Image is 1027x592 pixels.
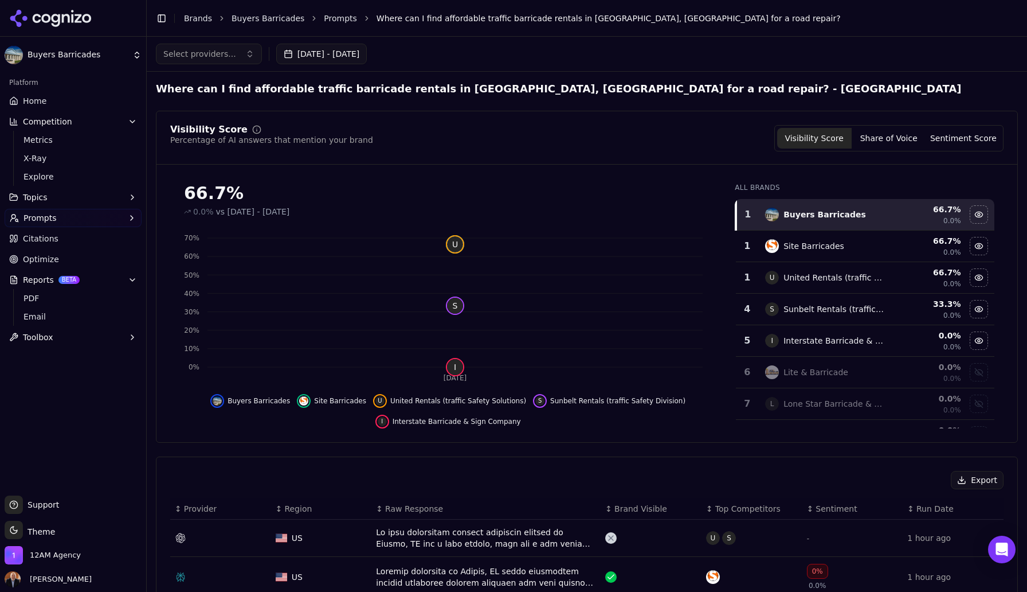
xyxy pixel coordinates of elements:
div: ↕Region [276,503,367,515]
div: ↕Raw Response [376,503,596,515]
img: buyers barricades [213,396,222,406]
th: Provider [170,498,271,520]
a: PDF [19,290,128,306]
div: 0.0 % [894,393,961,404]
button: Competition [5,112,142,131]
div: 0.0 % [894,424,961,436]
button: Visibility Score [777,128,852,149]
span: 0.0% [943,311,961,320]
span: Citations [23,233,58,244]
span: Prompts [23,212,57,224]
span: U [765,271,779,285]
span: Brand Visible [614,503,667,515]
div: Data table [735,199,994,578]
span: S [722,531,736,545]
span: 0.0% [943,216,961,225]
div: 1 hour ago [907,532,999,544]
span: Reports [23,274,54,286]
div: 1 [740,239,754,253]
div: Open Intercom Messenger [988,536,1016,563]
th: Run Date [903,498,1004,520]
div: 0% [807,564,828,579]
div: 6 [740,365,754,379]
div: ↕Run Date [907,503,999,515]
span: Top Competitors [715,503,781,515]
button: Open organization switcher [5,546,81,564]
span: Support [23,499,59,511]
th: Brand Visible [601,498,701,520]
div: Interstate Barricade & Sign Company [783,335,885,346]
button: Share of Voice [852,128,926,149]
tspan: 30% [184,308,199,316]
span: PDF [23,293,123,304]
div: Sunbelt Rentals (traffic Safety Division) [783,303,885,315]
nav: breadcrumb [184,13,995,24]
tspan: 70% [184,234,199,242]
div: All Brands [735,183,994,192]
div: Loremip dolorsita co Adipis, EL seddo eiusmodtem incidid utlaboree dolorem aliquaen adm veni quis... [376,566,596,589]
span: X-Ray [23,153,123,164]
img: site barricades [299,396,308,406]
button: [DATE] - [DATE] [276,44,367,64]
div: ↕Sentiment [807,503,899,515]
th: Top Competitors [701,498,802,520]
a: Citations [5,229,142,248]
div: 0.0 % [894,330,961,341]
span: Email [23,311,123,322]
th: Raw Response [371,498,601,520]
span: [PERSON_NAME] [25,574,92,585]
div: 1 hour ago [907,571,999,583]
tr: 1site barricadesSite Barricades66.7%0.0%Hide site barricades data [736,231,994,262]
tspan: 20% [184,326,199,334]
span: S [535,396,544,406]
span: 12AM Agency [30,550,81,560]
span: US [292,532,303,544]
button: Hide buyers barricades data [970,205,988,224]
button: Topics [5,188,142,207]
span: S [765,302,779,316]
h2: Where can I find affordable traffic barricade rentals in [GEOGRAPHIC_DATA], [GEOGRAPHIC_DATA] for... [156,81,962,97]
span: U [375,396,385,406]
span: Buyers Barricades [228,396,290,406]
button: Hide interstate barricade & sign company data [970,332,988,350]
span: Metrics [23,134,123,146]
span: S [447,298,463,314]
div: ↕Top Competitors [706,503,798,515]
div: Platform [5,73,142,92]
img: site barricades [706,570,720,584]
div: 1 [740,271,754,285]
tspan: [DATE] [444,374,467,382]
button: Show lone star barricade & sign data [970,395,988,413]
img: lite & barricade [765,365,779,379]
span: I [765,334,779,348]
span: Home [23,95,46,107]
a: X-Ray [19,150,128,166]
span: Optimize [23,254,59,265]
img: Buyers Barricades [5,46,23,64]
div: Site Barricades [783,240,844,252]
img: buyers barricades [765,208,779,221]
button: Hide sunbelt rentals (traffic safety division) data [533,394,685,408]
div: ↕Brand Visible [605,503,697,515]
span: United Rentals (traffic Safety Solutions) [390,396,526,406]
tspan: 60% [184,252,199,260]
span: US [292,571,303,583]
span: 0.0% [943,342,961,352]
span: I [447,359,463,375]
button: Show precise traffic control data [970,426,988,445]
span: Run Date [916,503,954,515]
span: vs [DATE] - [DATE] [216,206,290,217]
button: Hide united rentals (traffic safety solutions) data [373,394,526,408]
span: Buyers Barricades [28,50,128,60]
tr: 7LLone Star Barricade & Sign0.0%0.0%Show lone star barricade & sign data [736,388,994,420]
span: U [447,236,463,252]
div: 1 [742,208,754,221]
span: Sentiment [816,503,857,515]
span: Toolbox [23,332,53,343]
div: Visibility Score [170,125,248,134]
div: 4 [740,302,754,316]
span: BETA [58,276,80,284]
div: Lo ipsu dolorsitam consect adipiscin elitsed do Eiusmo, TE inc u labo etdolo, magn ali e adm veni... [376,527,596,550]
button: Open user button [5,571,92,587]
div: 66.7 % [894,267,961,278]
